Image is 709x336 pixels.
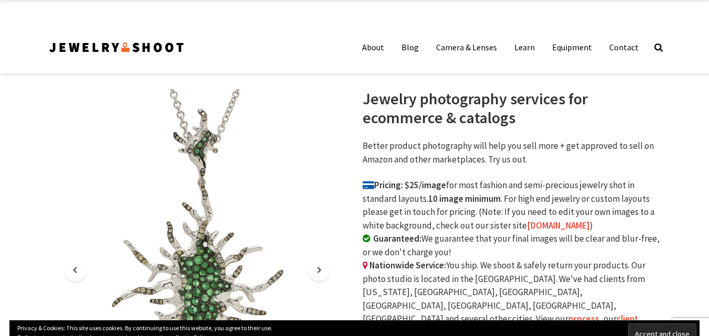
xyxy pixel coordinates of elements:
b: Pricing: $25/image [363,179,446,191]
a: process [568,313,599,324]
a: Contact [601,37,647,58]
a: About [354,37,392,58]
b: Guaranteed: [373,233,421,244]
a: Blog [394,37,427,58]
p: Better product photography will help you sell more + get approved to sell on Amazon and other mar... [363,139,662,166]
a: [DOMAIN_NAME] [527,220,590,231]
a: Equipment [544,37,600,58]
img: Jewelry Photographer Bay Area - San Francisco | Nationwide via Mail [48,39,185,56]
a: Camera & Lenses [428,37,505,58]
h1: Jewelry photography services for ecommerce & catalogs [363,89,662,127]
a: Learn [506,37,543,58]
b: 10 image minimum [428,193,501,204]
b: Nationwide Service: [369,259,446,271]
